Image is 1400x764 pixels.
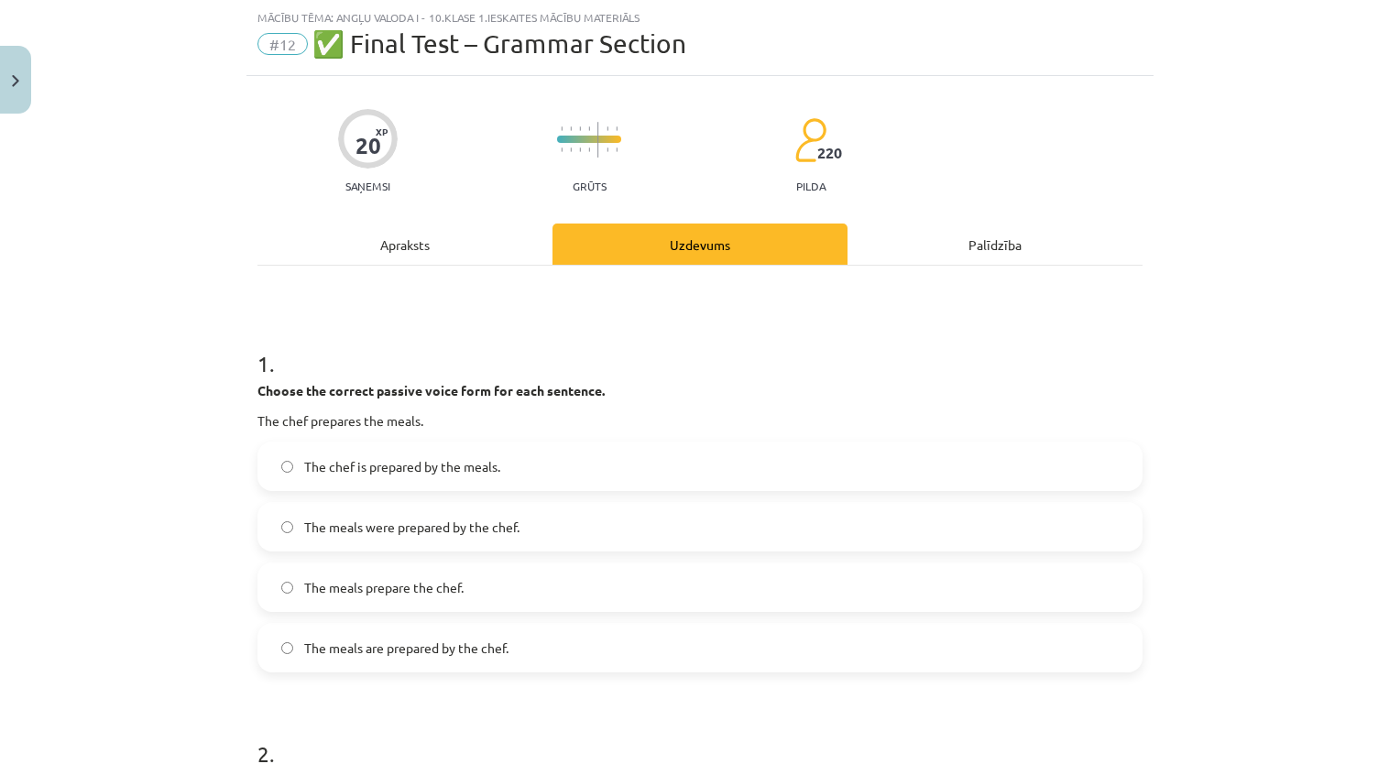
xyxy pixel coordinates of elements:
img: students-c634bb4e5e11cddfef0936a35e636f08e4e9abd3cc4e673bd6f9a4125e45ecb1.svg [794,117,826,163]
span: The meals are prepared by the chef. [304,638,509,658]
img: icon-short-line-57e1e144782c952c97e751825c79c345078a6d821885a25fce030b3d8c18986b.svg [561,147,563,152]
div: Palīdzība [848,224,1143,265]
span: 220 [817,145,842,161]
input: The meals prepare the chef. [281,582,293,594]
div: Uzdevums [552,224,848,265]
span: The meals prepare the chef. [304,578,464,597]
img: icon-short-line-57e1e144782c952c97e751825c79c345078a6d821885a25fce030b3d8c18986b.svg [616,126,618,131]
div: Apraksts [257,224,552,265]
img: icon-close-lesson-0947bae3869378f0d4975bcd49f059093ad1ed9edebbc8119c70593378902aed.svg [12,75,19,87]
p: Grūts [573,180,607,192]
input: The meals were prepared by the chef. [281,521,293,533]
span: The meals were prepared by the chef. [304,518,520,537]
img: icon-short-line-57e1e144782c952c97e751825c79c345078a6d821885a25fce030b3d8c18986b.svg [607,147,608,152]
strong: Choose the correct passive voice form for each sentence. [257,382,605,398]
span: #12 [257,33,308,55]
div: 20 [355,133,381,158]
h1: 1 . [257,319,1143,376]
p: The chef prepares the meals. [257,411,1143,431]
input: The meals are prepared by the chef. [281,642,293,654]
div: Mācību tēma: Angļu valoda i - 10.klase 1.ieskaites mācību materiāls [257,11,1143,24]
img: icon-short-line-57e1e144782c952c97e751825c79c345078a6d821885a25fce030b3d8c18986b.svg [579,147,581,152]
input: The chef is prepared by the meals. [281,461,293,473]
img: icon-short-line-57e1e144782c952c97e751825c79c345078a6d821885a25fce030b3d8c18986b.svg [570,147,572,152]
p: pilda [796,180,826,192]
img: icon-short-line-57e1e144782c952c97e751825c79c345078a6d821885a25fce030b3d8c18986b.svg [579,126,581,131]
span: XP [376,126,388,136]
img: icon-short-line-57e1e144782c952c97e751825c79c345078a6d821885a25fce030b3d8c18986b.svg [588,147,590,152]
span: The chef is prepared by the meals. [304,457,500,476]
img: icon-short-line-57e1e144782c952c97e751825c79c345078a6d821885a25fce030b3d8c18986b.svg [607,126,608,131]
img: icon-short-line-57e1e144782c952c97e751825c79c345078a6d821885a25fce030b3d8c18986b.svg [616,147,618,152]
p: Saņemsi [338,180,398,192]
img: icon-short-line-57e1e144782c952c97e751825c79c345078a6d821885a25fce030b3d8c18986b.svg [570,126,572,131]
span: ✅ Final Test – Grammar Section [312,28,686,59]
img: icon-long-line-d9ea69661e0d244f92f715978eff75569469978d946b2353a9bb055b3ed8787d.svg [597,122,599,158]
img: icon-short-line-57e1e144782c952c97e751825c79c345078a6d821885a25fce030b3d8c18986b.svg [561,126,563,131]
img: icon-short-line-57e1e144782c952c97e751825c79c345078a6d821885a25fce030b3d8c18986b.svg [588,126,590,131]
